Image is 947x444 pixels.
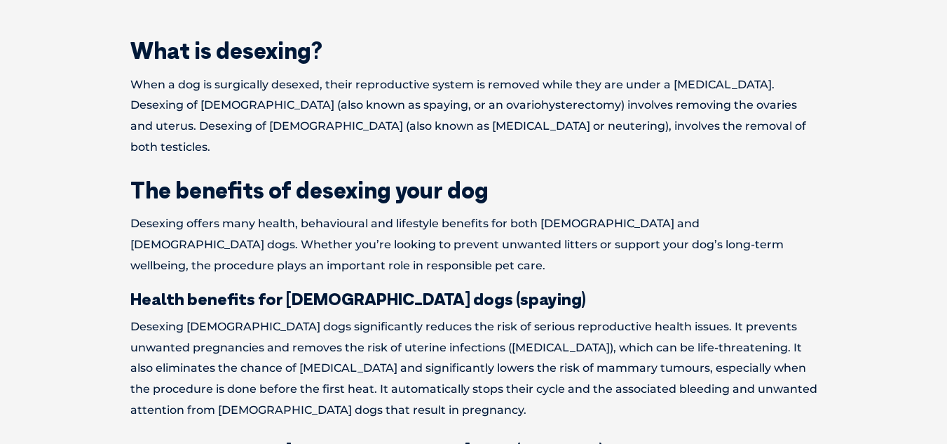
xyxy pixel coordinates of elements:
h2: The benefits of desexing your dog [130,179,817,201]
h3: Health benefits for [DEMOGRAPHIC_DATA] dogs (spaying) [130,290,817,307]
p: Desexing offers many health, behavioural and lifestyle benefits for both [DEMOGRAPHIC_DATA] and [... [130,213,817,276]
p: Desexing [DEMOGRAPHIC_DATA] dogs significantly reduces the risk of serious reproductive health is... [130,316,817,421]
p: When a dog is surgically desexed, their reproductive system is removed while they are under a [ME... [130,74,817,158]
h2: What is desexing? [130,39,817,62]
